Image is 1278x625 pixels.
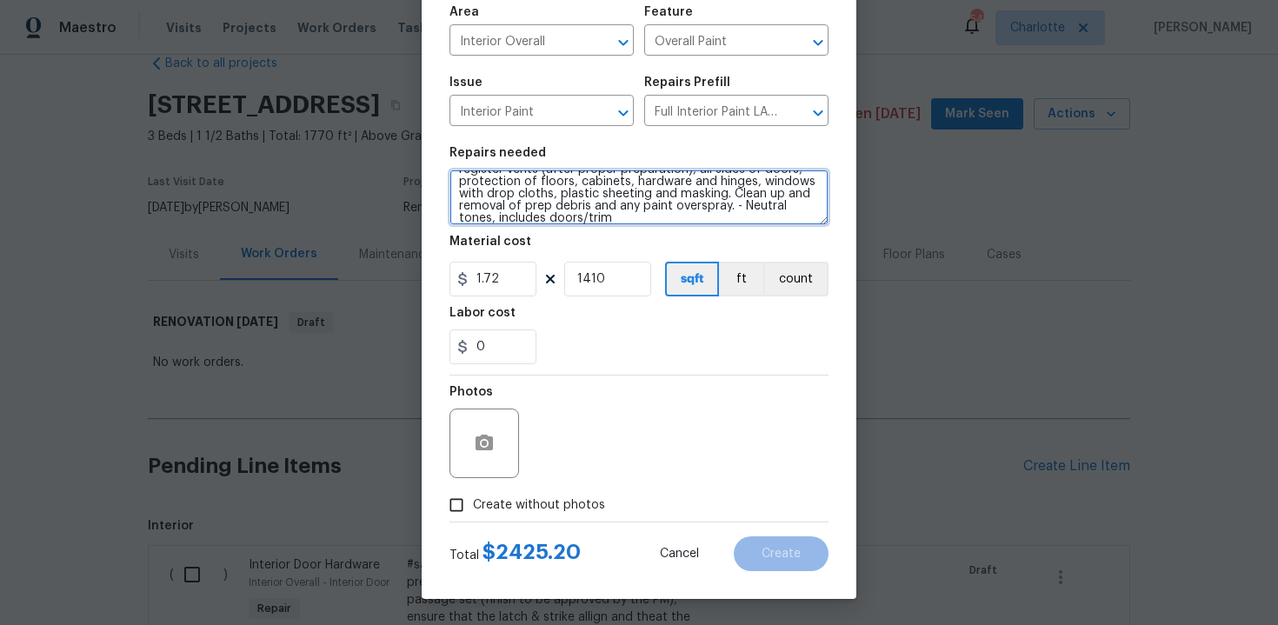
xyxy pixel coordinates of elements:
h5: Repairs Prefill [644,76,730,89]
button: count [763,262,829,296]
span: $ 2425.20 [483,542,581,562]
button: Create [734,536,829,571]
textarea: #sala - Full Interior paint - (walls, ceilings, trim, and doors) - PAINT PROVIDED BY OPENDOOR. Al... [449,170,829,225]
h5: Issue [449,76,483,89]
button: ft [719,262,763,296]
span: Create [762,548,801,561]
button: Open [806,101,830,125]
div: Total [449,543,581,564]
h5: Feature [644,6,693,18]
h5: Area [449,6,479,18]
h5: Material cost [449,236,531,248]
button: sqft [665,262,719,296]
h5: Repairs needed [449,147,546,159]
button: Open [611,30,636,55]
button: Open [806,30,830,55]
h5: Photos [449,386,493,398]
span: Create without photos [473,496,605,515]
h5: Labor cost [449,307,516,319]
button: Open [611,101,636,125]
button: Cancel [632,536,727,571]
span: Cancel [660,548,699,561]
